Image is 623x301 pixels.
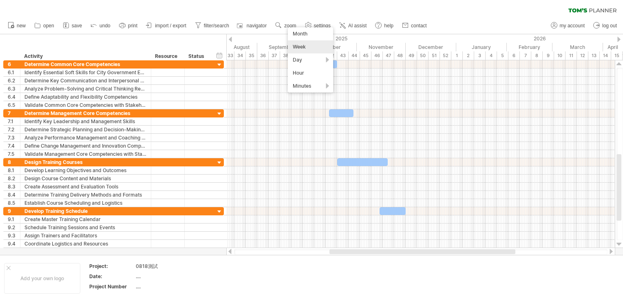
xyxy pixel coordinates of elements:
div: 6.4 [8,93,20,101]
div: Identify Essential Soft Skills for City Government Employees [24,69,147,76]
div: 34 [234,51,246,60]
span: undo [99,23,110,29]
span: new [17,23,26,29]
div: 9.4 [8,240,20,248]
div: Validate Management Core Competencies with Stakeholders and Subject Matter Experts [24,150,147,158]
div: 8.4 [8,191,20,199]
div: 9.2 [8,224,20,231]
div: 8 [8,158,20,166]
div: Day [288,53,333,66]
span: log out [602,23,617,29]
a: new [6,20,28,31]
div: 3 [474,51,486,60]
div: 37 [269,51,280,60]
div: Status [188,52,206,60]
div: 9 [543,51,554,60]
div: Determine Training Delivery Methods and Formats [24,191,147,199]
div: 8.5 [8,199,20,207]
div: 6.1 [8,69,20,76]
div: Assign Trainers and Facilitators [24,232,147,239]
div: 7.3 [8,134,20,142]
div: 5 [497,51,508,60]
div: February 2026 [507,43,552,51]
div: Determine Strategic Planning and Decision-Making Competencies [24,126,147,133]
div: Determine Management Core Competencies [24,109,147,117]
div: Activity [24,52,146,60]
div: 9.3 [8,232,20,239]
a: help [373,20,396,31]
div: Develop Training Schedule [24,207,147,215]
div: 10 [554,51,566,60]
span: zoom [284,23,296,29]
span: my account [560,23,585,29]
div: August 2025 [207,43,257,51]
div: 50 [417,51,429,60]
div: Analyze Problem-Solving and Critical Thinking Requirements [24,85,147,93]
div: Create Assessment and Evaluation Tools [24,183,147,190]
div: Resource [155,52,180,60]
a: log out [591,20,619,31]
div: Identify Key Leadership and Management Skills [24,117,147,125]
div: 7.4 [8,142,20,150]
div: September 2025 [257,43,306,51]
div: 6.5 [8,101,20,109]
span: settings [314,23,331,29]
div: Establish Course Scheduling and Logistics [24,199,147,207]
span: filter/search [204,23,229,29]
a: undo [88,20,113,31]
div: Create Master Training Calendar [24,215,147,223]
div: 7 [520,51,531,60]
div: 33 [223,51,234,60]
span: help [384,23,393,29]
span: navigator [247,23,267,29]
a: AI assist [337,20,369,31]
div: 6.2 [8,77,20,84]
span: save [72,23,82,29]
span: AI assist [348,23,367,29]
div: November 2025 [357,43,406,51]
div: 51 [429,51,440,60]
div: 48 [394,51,406,60]
div: 15 [611,51,623,60]
div: Minutes [288,80,333,93]
div: 8.3 [8,183,20,190]
a: save [61,20,84,31]
div: 0818測試 [136,263,204,270]
div: 7.2 [8,126,20,133]
span: contact [411,23,427,29]
div: 46 [371,51,383,60]
div: 36 [257,51,269,60]
span: print [128,23,137,29]
div: Date: [89,273,134,280]
div: Develop Learning Objectives and Outcomes [24,166,147,174]
div: Validate Common Core Competencies with Stakeholders and Subject Matter Experts [24,101,147,109]
div: 14 [600,51,611,60]
a: my account [549,20,587,31]
a: zoom [273,20,298,31]
div: Define Adaptability and Flexibility Competencies [24,93,147,101]
div: 7.1 [8,117,20,125]
div: 47 [383,51,394,60]
span: open [43,23,54,29]
div: Coordinate Logistics and Resources [24,240,147,248]
div: 6 [8,60,20,68]
div: Design Training Courses [24,158,147,166]
a: print [117,20,140,31]
span: import / export [155,23,186,29]
div: 9.1 [8,215,20,223]
div: Analyze Performance Management and Coaching Requirements [24,134,147,142]
div: 8.1 [8,166,20,174]
div: 7.5 [8,150,20,158]
div: Add your own logo [4,263,80,294]
div: 7 [8,109,20,117]
div: 35 [246,51,257,60]
div: 8 [531,51,543,60]
div: .... [136,273,204,280]
div: Project Number [89,283,134,290]
div: Define Change Management and Innovation Competencies [24,142,147,150]
div: 1 [451,51,463,60]
a: open [32,20,57,31]
a: filter/search [193,20,232,31]
div: Hour [288,66,333,80]
div: 2 [463,51,474,60]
